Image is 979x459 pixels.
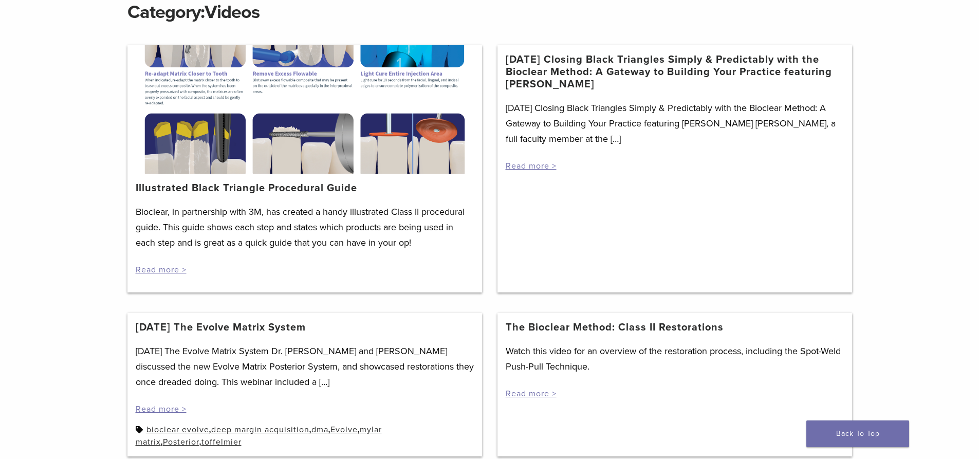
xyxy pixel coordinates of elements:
p: Bioclear, in partnership with 3M, has created a handy illustrated Class II procedural guide. This... [136,204,474,250]
div: , , , , , , [136,424,474,448]
a: deep margin acquisition [211,425,309,435]
p: [DATE] The Evolve Matrix System Dr. [PERSON_NAME] and [PERSON_NAME] discussed the new Evolve Matr... [136,343,474,390]
a: Read more > [506,161,557,171]
p: [DATE] Closing Black Triangles Simply & Predictably with the Bioclear Method: A Gateway to Buildi... [506,100,844,146]
a: [DATE] Closing Black Triangles Simply & Predictably with the Bioclear Method: A Gateway to Buildi... [506,53,844,90]
p: Watch this video for an overview of the restoration process, including the Spot-Weld Push-Pull Te... [506,343,844,374]
a: Evolve [330,425,358,435]
a: Illustrated Black Triangle Procedural Guide [136,182,357,194]
a: Posterior [163,437,199,447]
a: mylar matrix [136,425,382,447]
a: [DATE] The Evolve Matrix System [136,321,306,334]
a: Read more > [136,404,187,414]
a: toffelmier [201,437,242,447]
a: bioclear evolve [146,425,209,435]
a: The Bioclear Method: Class II Restorations [506,321,724,334]
a: Read more > [136,265,187,275]
a: dma [311,425,328,435]
a: Read more > [506,389,557,399]
span: Videos [205,1,260,23]
a: Back To Top [806,420,909,447]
